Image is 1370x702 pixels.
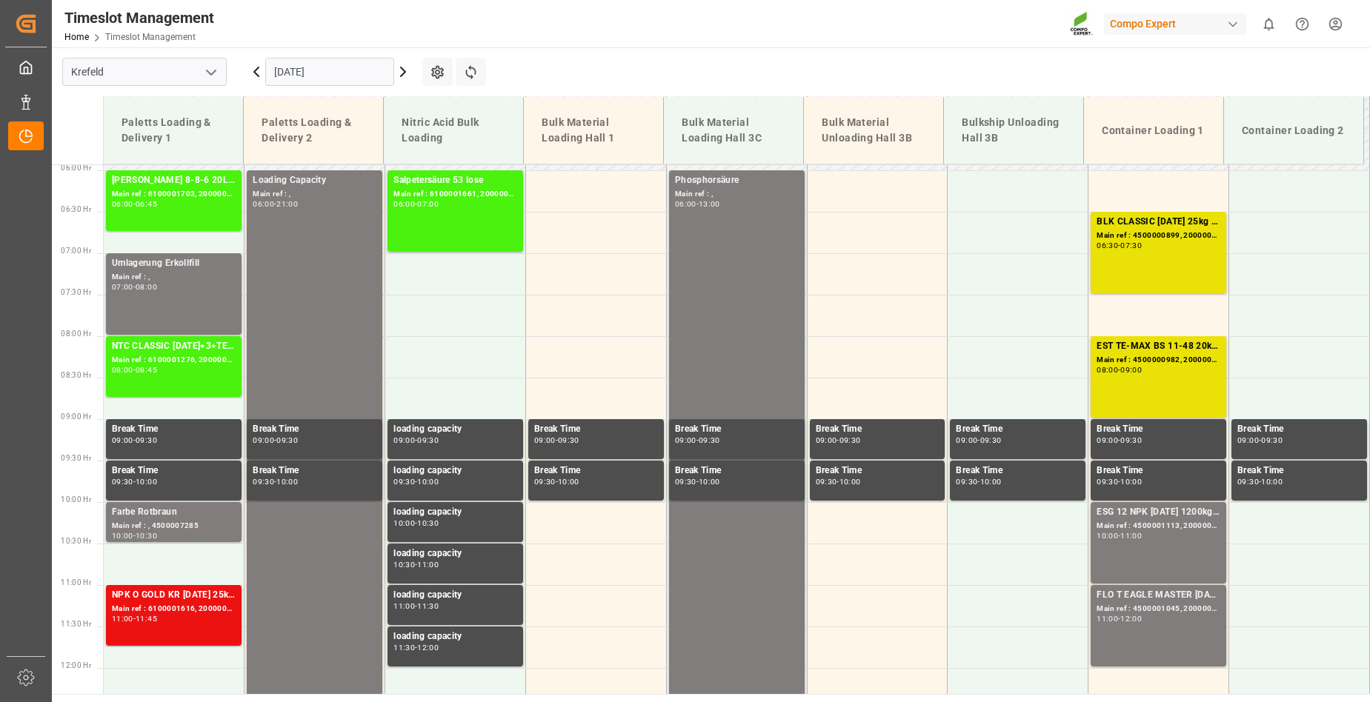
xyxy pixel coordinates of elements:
[675,464,799,478] div: Break Time
[415,644,417,651] div: -
[1237,478,1259,485] div: 09:30
[1259,437,1261,444] div: -
[276,437,298,444] div: 09:30
[417,201,439,207] div: 07:00
[536,109,651,152] div: Bulk Material Loading Hall 1
[534,422,658,437] div: Break Time
[393,603,415,609] div: 11:00
[556,437,558,444] div: -
[64,32,89,42] a: Home
[393,588,517,603] div: loading capacity
[839,437,861,444] div: 09:30
[1237,422,1361,437] div: Break Time
[1097,520,1220,532] div: Main ref : 4500001113, 2000001086
[1097,505,1220,520] div: ESG 12 NPK [DATE] 1200kg BB
[276,201,298,207] div: 21:00
[977,478,980,485] div: -
[1120,367,1142,373] div: 09:00
[699,478,720,485] div: 10:00
[61,412,91,421] span: 09:00 Hr
[112,464,236,478] div: Break Time
[1237,464,1361,478] div: Break Time
[1097,478,1118,485] div: 09:30
[112,437,133,444] div: 09:00
[1097,437,1118,444] div: 09:00
[837,478,839,485] div: -
[136,615,157,622] div: 11:45
[1261,478,1283,485] div: 10:00
[956,464,1080,478] div: Break Time
[1097,354,1220,367] div: Main ref : 4500000982, 2000001027
[675,201,696,207] div: 06:00
[415,561,417,568] div: -
[133,201,136,207] div: -
[112,284,133,290] div: 07:00
[816,109,931,152] div: Bulk Material Unloading Hall 3B
[980,437,1002,444] div: 09:30
[136,532,157,539] div: 10:30
[675,173,799,188] div: Phosphorsäure
[417,437,439,444] div: 09:30
[699,201,720,207] div: 13:00
[1097,603,1220,615] div: Main ref : 4500001045, 2000001080
[1118,367,1120,373] div: -
[699,437,720,444] div: 09:30
[1120,532,1142,539] div: 11:00
[534,464,658,478] div: Break Time
[1097,532,1118,539] div: 10:00
[112,615,133,622] div: 11:00
[133,367,136,373] div: -
[133,284,136,290] div: -
[253,173,376,188] div: Loading Capacity
[112,256,236,271] div: Umlagerung Erkollfill
[675,437,696,444] div: 09:00
[393,422,517,437] div: loading capacity
[816,464,940,478] div: Break Time
[133,615,136,622] div: -
[534,437,556,444] div: 09:00
[112,520,236,532] div: Main ref : , 4500007285
[696,201,699,207] div: -
[136,437,157,444] div: 09:30
[676,109,791,152] div: Bulk Material Loading Hall 3C
[112,271,236,284] div: Main ref : ,
[393,437,415,444] div: 09:00
[112,188,236,201] div: Main ref : 6100001703, 2000001232 2000001232;2000000656
[956,109,1071,152] div: Bulkship Unloading Hall 3B
[136,284,157,290] div: 08:00
[61,537,91,545] span: 10:30 Hr
[415,520,417,526] div: -
[534,478,556,485] div: 09:30
[1104,10,1252,38] button: Compo Expert
[696,437,699,444] div: -
[1252,7,1286,41] button: show 0 new notifications
[265,58,394,86] input: DD.MM.YYYY
[956,478,977,485] div: 09:30
[112,478,133,485] div: 09:30
[61,661,91,669] span: 12:00 Hr
[675,188,799,201] div: Main ref : ,
[1120,615,1142,622] div: 12:00
[61,247,91,255] span: 07:00 Hr
[253,478,274,485] div: 09:30
[1104,13,1246,35] div: Compo Expert
[61,205,91,213] span: 06:30 Hr
[61,164,91,172] span: 06:00 Hr
[1118,532,1120,539] div: -
[1120,242,1142,249] div: 07:30
[417,603,439,609] div: 11:30
[112,422,236,437] div: Break Time
[1097,367,1118,373] div: 08:00
[274,478,276,485] div: -
[415,603,417,609] div: -
[1261,437,1283,444] div: 09:30
[61,330,91,338] span: 08:00 Hr
[199,61,222,84] button: open menu
[61,495,91,504] span: 10:00 Hr
[816,478,837,485] div: 09:30
[253,201,274,207] div: 06:00
[136,478,157,485] div: 10:00
[112,588,236,603] div: NPK O GOLD KR [DATE] 25kg (x60) IT
[956,437,977,444] div: 09:00
[112,354,236,367] div: Main ref : 6100001276, 2000000929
